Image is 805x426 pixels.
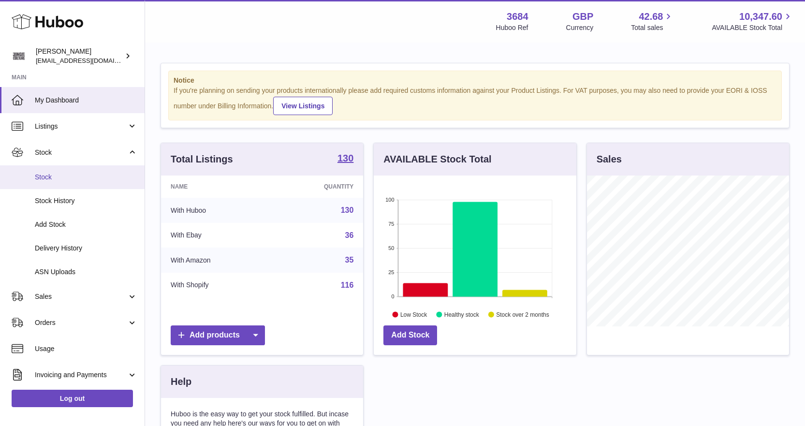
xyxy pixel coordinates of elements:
[171,325,265,345] a: Add products
[35,267,137,277] span: ASN Uploads
[273,97,333,115] a: View Listings
[345,256,354,264] a: 35
[392,294,395,299] text: 0
[631,23,674,32] span: Total sales
[739,10,782,23] span: 10,347.60
[35,96,137,105] span: My Dashboard
[389,269,395,275] text: 25
[572,10,593,23] strong: GBP
[36,47,123,65] div: [PERSON_NAME]
[35,196,137,206] span: Stock History
[444,311,480,318] text: Healthy stock
[161,198,272,223] td: With Huboo
[174,86,776,115] div: If you're planning on sending your products internationally please add required customs informati...
[597,153,622,166] h3: Sales
[341,281,354,289] a: 116
[35,220,137,229] span: Add Stock
[35,344,137,353] span: Usage
[174,76,776,85] strong: Notice
[36,57,142,64] span: [EMAIL_ADDRESS][DOMAIN_NAME]
[35,148,127,157] span: Stock
[35,318,127,327] span: Orders
[507,10,528,23] strong: 3684
[341,206,354,214] a: 130
[712,23,793,32] span: AVAILABLE Stock Total
[35,122,127,131] span: Listings
[385,197,394,203] text: 100
[171,153,233,166] h3: Total Listings
[383,325,437,345] a: Add Stock
[35,292,127,301] span: Sales
[383,153,491,166] h3: AVAILABLE Stock Total
[35,244,137,253] span: Delivery History
[400,311,427,318] text: Low Stock
[337,153,353,163] strong: 130
[345,231,354,239] a: 36
[712,10,793,32] a: 10,347.60 AVAILABLE Stock Total
[161,176,272,198] th: Name
[272,176,363,198] th: Quantity
[389,245,395,251] text: 50
[35,173,137,182] span: Stock
[566,23,594,32] div: Currency
[639,10,663,23] span: 42.68
[337,153,353,165] a: 130
[161,223,272,248] td: With Ebay
[171,375,191,388] h3: Help
[496,23,528,32] div: Huboo Ref
[389,221,395,227] text: 75
[35,370,127,380] span: Invoicing and Payments
[12,49,26,63] img: theinternationalventure@gmail.com
[631,10,674,32] a: 42.68 Total sales
[12,390,133,407] a: Log out
[161,248,272,273] td: With Amazon
[497,311,549,318] text: Stock over 2 months
[161,273,272,298] td: With Shopify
